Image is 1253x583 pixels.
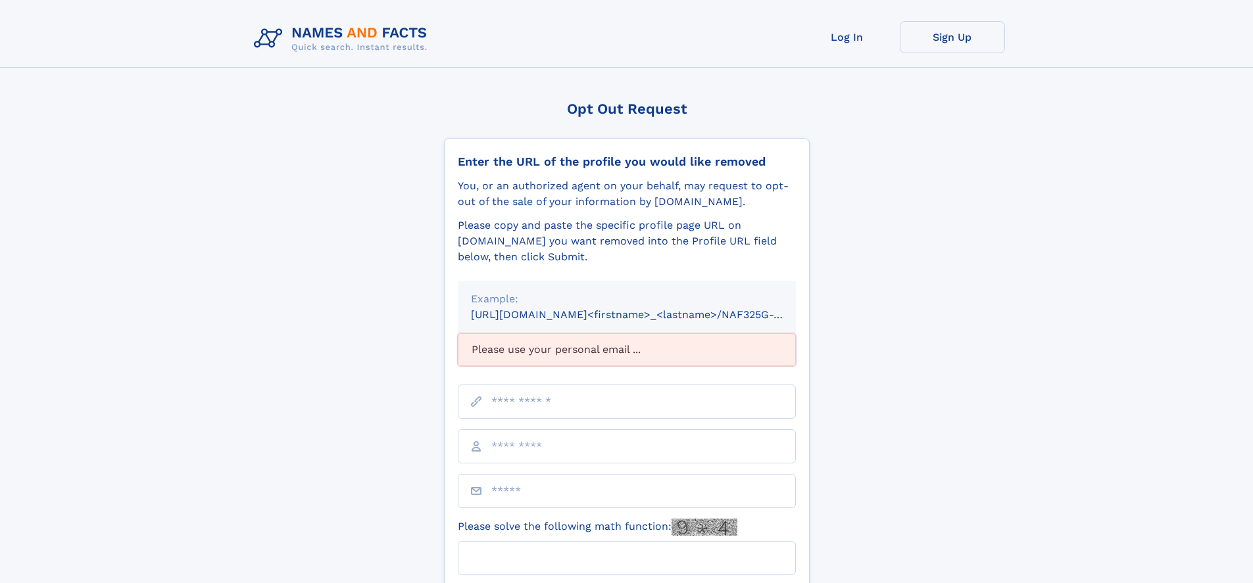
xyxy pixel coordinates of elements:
div: You, or an authorized agent on your behalf, may request to opt-out of the sale of your informatio... [458,178,796,210]
a: Log In [795,21,900,53]
div: Example: [471,291,783,307]
img: Logo Names and Facts [249,21,438,57]
div: Enter the URL of the profile you would like removed [458,154,796,169]
div: Please use your personal email ... [458,333,796,366]
label: Please solve the following math function: [458,519,737,536]
small: [URL][DOMAIN_NAME]<firstname>_<lastname>/NAF325G-xxxxxxxx [471,308,821,321]
a: Sign Up [900,21,1005,53]
div: Opt Out Request [444,101,810,117]
div: Please copy and paste the specific profile page URL on [DOMAIN_NAME] you want removed into the Pr... [458,218,796,265]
